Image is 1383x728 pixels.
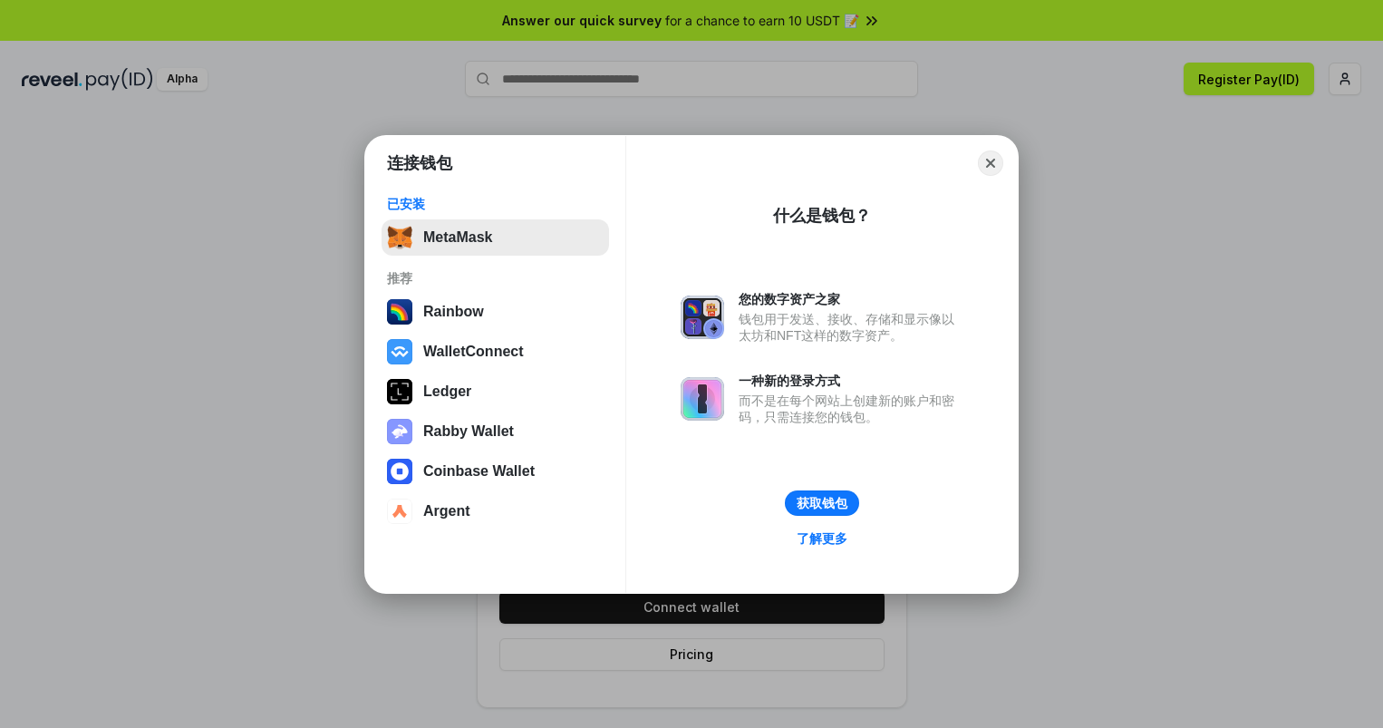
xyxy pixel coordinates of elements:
div: 已安装 [387,196,604,212]
div: 一种新的登录方式 [739,373,963,389]
button: Close [978,150,1003,176]
div: 您的数字资产之家 [739,291,963,307]
button: WalletConnect [382,334,609,370]
div: Rainbow [423,304,484,320]
img: svg+xml,%3Csvg%20width%3D%22120%22%20height%3D%22120%22%20viewBox%3D%220%200%20120%20120%22%20fil... [387,299,412,325]
img: svg+xml,%3Csvg%20xmlns%3D%22http%3A%2F%2Fwww.w3.org%2F2000%2Fsvg%22%20fill%3D%22none%22%20viewBox... [681,377,724,421]
img: svg+xml,%3Csvg%20width%3D%2228%22%20height%3D%2228%22%20viewBox%3D%220%200%2028%2028%22%20fill%3D... [387,499,412,524]
img: svg+xml,%3Csvg%20width%3D%2228%22%20height%3D%2228%22%20viewBox%3D%220%200%2028%2028%22%20fill%3D... [387,339,412,364]
div: 了解更多 [797,530,847,547]
div: 什么是钱包？ [773,205,871,227]
img: svg+xml,%3Csvg%20fill%3D%22none%22%20height%3D%2233%22%20viewBox%3D%220%200%2035%2033%22%20width%... [387,225,412,250]
div: Argent [423,503,470,519]
button: Argent [382,493,609,529]
div: Coinbase Wallet [423,463,535,480]
button: Rainbow [382,294,609,330]
button: 获取钱包 [785,490,859,516]
div: Rabby Wallet [423,423,514,440]
div: 钱包用于发送、接收、存储和显示像以太坊和NFT这样的数字资产。 [739,311,963,344]
button: Ledger [382,374,609,410]
div: 推荐 [387,270,604,286]
button: Coinbase Wallet [382,453,609,490]
img: svg+xml,%3Csvg%20width%3D%2228%22%20height%3D%2228%22%20viewBox%3D%220%200%2028%2028%22%20fill%3D... [387,459,412,484]
div: 获取钱包 [797,495,847,511]
h1: 连接钱包 [387,152,452,174]
img: svg+xml,%3Csvg%20xmlns%3D%22http%3A%2F%2Fwww.w3.org%2F2000%2Fsvg%22%20fill%3D%22none%22%20viewBox... [387,419,412,444]
button: MetaMask [382,219,609,256]
div: 而不是在每个网站上创建新的账户和密码，只需连接您的钱包。 [739,393,963,425]
button: Rabby Wallet [382,413,609,450]
img: svg+xml,%3Csvg%20xmlns%3D%22http%3A%2F%2Fwww.w3.org%2F2000%2Fsvg%22%20fill%3D%22none%22%20viewBox... [681,296,724,339]
img: svg+xml,%3Csvg%20xmlns%3D%22http%3A%2F%2Fwww.w3.org%2F2000%2Fsvg%22%20width%3D%2228%22%20height%3... [387,379,412,404]
div: WalletConnect [423,344,524,360]
div: Ledger [423,383,471,400]
div: MetaMask [423,229,492,246]
a: 了解更多 [786,527,858,550]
